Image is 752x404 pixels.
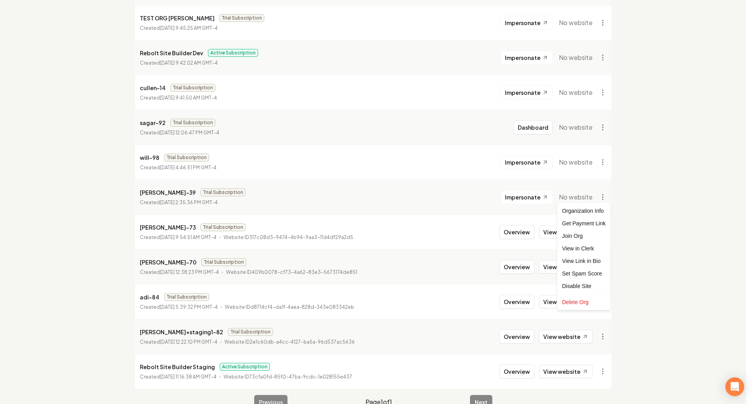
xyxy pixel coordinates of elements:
div: Organization Info [559,205,609,217]
div: Set Spam Score [559,267,609,280]
a: View in Clerk [559,242,609,255]
div: Get Payment Link [559,217,609,230]
div: Delete Org [559,296,609,308]
div: Disable Site [559,280,609,292]
div: Join Org [559,230,609,242]
a: View Link in Bio [559,255,609,267]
